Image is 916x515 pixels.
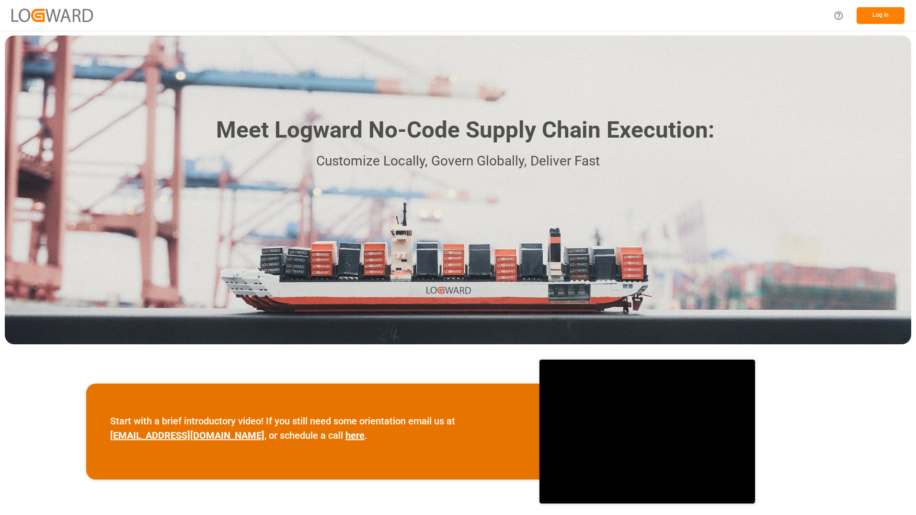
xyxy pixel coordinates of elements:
button: Help Center [828,5,849,26]
p: Customize Locally, Govern Globally, Deliver Fast [202,151,714,172]
a: [EMAIL_ADDRESS][DOMAIN_NAME] [110,430,264,441]
button: Log In [857,7,905,24]
p: Start with a brief introductory video! If you still need some orientation email us at , or schedu... [110,414,515,443]
h1: Meet Logward No-Code Supply Chain Execution: [216,113,714,147]
a: here [345,430,365,441]
img: Logward_new_orange.png [11,9,93,22]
